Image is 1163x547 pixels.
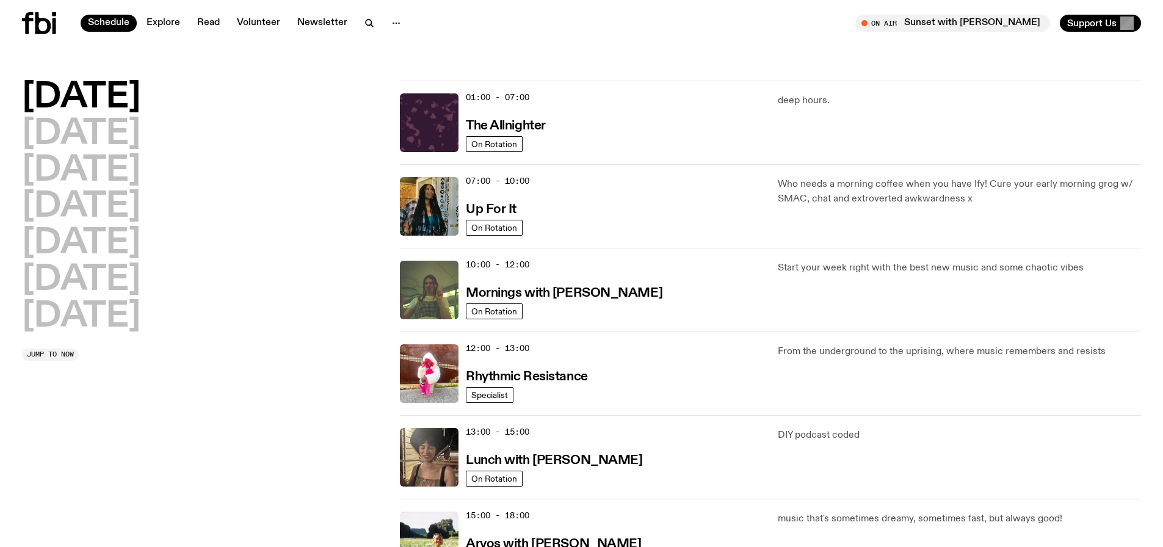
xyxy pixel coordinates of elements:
[466,371,588,383] h3: Rhythmic Resistance
[230,15,288,32] a: Volunteer
[466,303,523,319] a: On Rotation
[22,226,140,261] button: [DATE]
[22,154,140,188] button: [DATE]
[139,15,187,32] a: Explore
[22,190,140,224] button: [DATE]
[855,15,1050,32] button: On AirSunset with [PERSON_NAME]
[466,117,546,132] a: The Allnighter
[466,175,529,187] span: 07:00 - 10:00
[466,120,546,132] h3: The Allnighter
[22,81,140,115] button: [DATE]
[466,368,588,383] a: Rhythmic Resistance
[22,349,79,361] button: Jump to now
[471,223,517,232] span: On Rotation
[466,471,523,487] a: On Rotation
[778,428,1141,443] p: DIY podcast coded
[400,177,458,236] img: Ify - a Brown Skin girl with black braided twists, looking up to the side with her tongue stickin...
[466,259,529,270] span: 10:00 - 12:00
[466,284,662,300] a: Mornings with [PERSON_NAME]
[466,287,662,300] h3: Mornings with [PERSON_NAME]
[466,387,513,403] a: Specialist
[778,344,1141,359] p: From the underground to the uprising, where music remembers and resists
[471,139,517,148] span: On Rotation
[1067,18,1117,29] span: Support Us
[466,201,516,216] a: Up For It
[466,203,516,216] h3: Up For It
[471,474,517,483] span: On Rotation
[1060,15,1141,32] button: Support Us
[290,15,355,32] a: Newsletter
[466,426,529,438] span: 13:00 - 15:00
[22,300,140,334] button: [DATE]
[466,454,642,467] h3: Lunch with [PERSON_NAME]
[81,15,137,32] a: Schedule
[778,177,1141,206] p: Who needs a morning coffee when you have Ify! Cure your early morning grog w/ SMAC, chat and extr...
[27,351,74,358] span: Jump to now
[471,390,508,399] span: Specialist
[778,261,1141,275] p: Start your week right with the best new music and some chaotic vibes
[778,93,1141,108] p: deep hours.
[22,117,140,151] button: [DATE]
[466,452,642,467] a: Lunch with [PERSON_NAME]
[400,344,458,403] img: Attu crouches on gravel in front of a brown wall. They are wearing a white fur coat with a hood, ...
[190,15,227,32] a: Read
[466,220,523,236] a: On Rotation
[400,261,458,319] img: Jim Kretschmer in a really cute outfit with cute braids, standing on a train holding up a peace s...
[471,306,517,316] span: On Rotation
[466,136,523,152] a: On Rotation
[778,512,1141,526] p: music that's sometimes dreamy, sometimes fast, but always good!
[22,263,140,297] button: [DATE]
[466,510,529,521] span: 15:00 - 18:00
[466,342,529,354] span: 12:00 - 13:00
[466,92,529,103] span: 01:00 - 07:00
